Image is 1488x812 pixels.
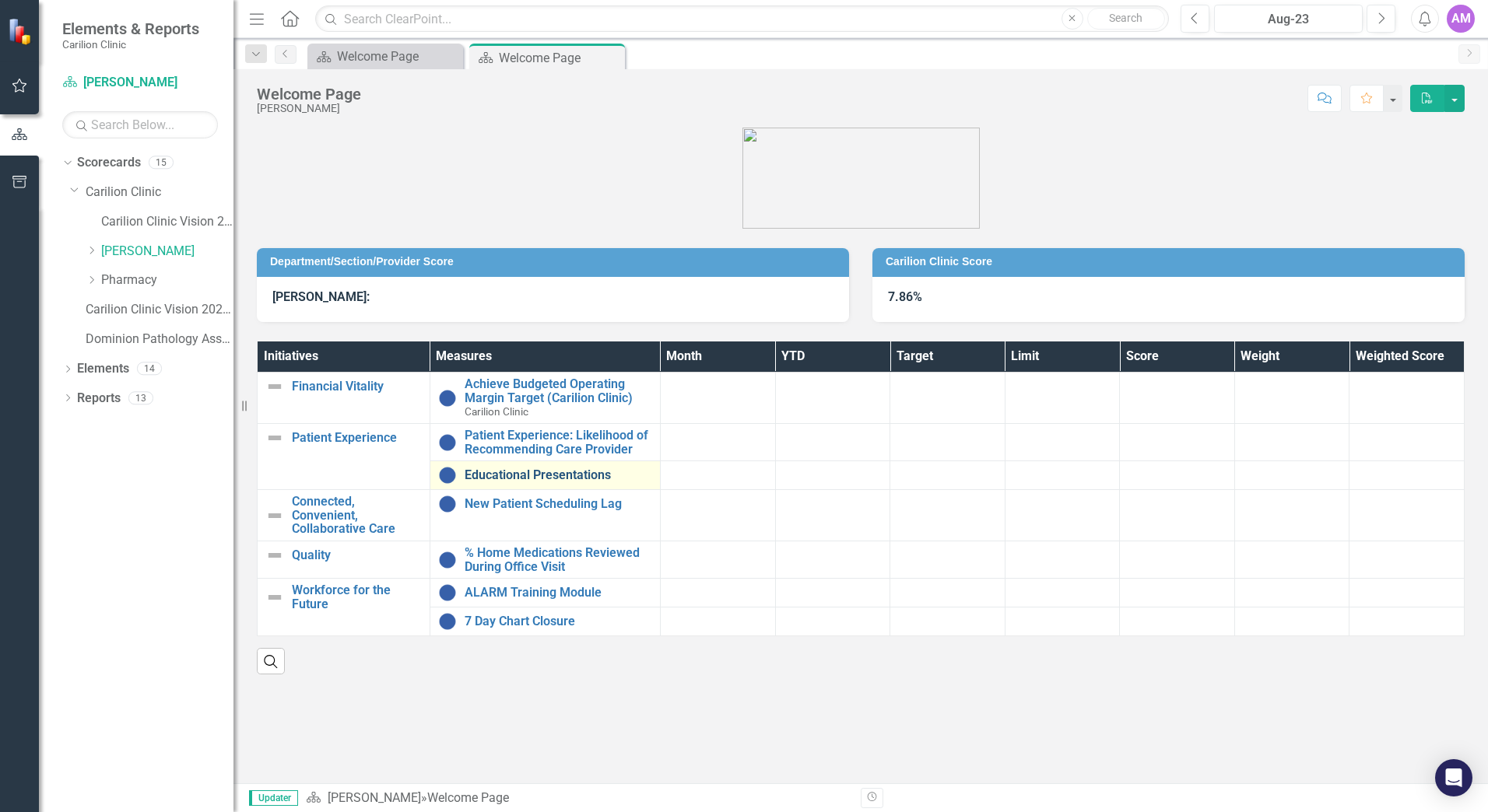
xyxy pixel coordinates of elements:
a: Reports [77,390,121,408]
img: No Information [438,612,457,631]
a: Welcome Page [311,47,459,66]
a: [PERSON_NAME] [328,790,421,805]
img: No Information [438,583,457,602]
td: Double-Click to Edit Right Click for Context Menu [258,579,430,636]
img: Not Defined [265,588,284,607]
div: Welcome Page [257,86,361,103]
a: 7 Day Chart Closure [465,614,652,628]
button: Aug-23 [1214,5,1363,33]
img: Not Defined [265,506,284,525]
img: No Information [438,551,457,569]
div: 14 [137,362,162,376]
a: Carilion Clinic [86,184,233,201]
a: Carilion Clinic Vision 2025 (Full Version) [86,301,233,319]
span: Search [1109,12,1142,24]
small: Carilion Clinic [62,38,199,51]
td: Double-Click to Edit Right Click for Context Menu [258,490,430,541]
a: % Home Medications Reviewed During Office Visit [465,546,652,573]
td: Double-Click to Edit Right Click for Context Menu [430,541,660,578]
a: Educational Presentations [465,468,652,482]
img: Not Defined [265,546,284,565]
button: AM [1447,5,1475,33]
input: Search Below... [62,111,218,138]
td: Double-Click to Edit Right Click for Context Menu [430,579,660,607]
a: [PERSON_NAME] [101,243,233,261]
img: No Information [438,495,457,513]
h3: Carilion Clinic Score [886,256,1457,268]
div: » [306,789,849,807]
a: Connected, Convenient, Collaborative Care [292,495,422,536]
div: Welcome Page [427,790,509,805]
h3: Department/Section/Provider Score [270,256,841,268]
input: Search ClearPoint... [315,5,1169,33]
span: Updater [249,790,298,806]
img: Not Defined [265,377,284,396]
a: Scorecards [77,154,141,172]
td: Double-Click to Edit Right Click for Context Menu [258,541,430,578]
div: Welcome Page [499,48,621,68]
td: Double-Click to Edit Right Click for Context Menu [430,607,660,636]
td: Double-Click to Edit Right Click for Context Menu [258,373,430,424]
div: Open Intercom Messenger [1435,759,1472,796]
td: Double-Click to Edit Right Click for Context Menu [258,424,430,490]
img: Not Defined [265,429,284,447]
span: Elements & Reports [62,19,199,38]
div: 13 [128,391,153,404]
img: No Information [438,433,457,452]
a: ALARM Training Module [465,586,652,600]
td: Double-Click to Edit Right Click for Context Menu [430,461,660,490]
a: Workforce for the Future [292,583,422,611]
a: Pharmacy [101,271,233,289]
img: No Information [438,466,457,485]
img: ClearPoint Strategy [8,18,35,45]
div: 15 [149,156,174,170]
img: carilion%20clinic%20logo%202.0.png [742,128,980,229]
a: Quality [292,548,422,562]
a: Patient Experience [292,431,422,445]
div: Welcome Page [337,47,459,66]
a: Elements [77,360,129,378]
a: Patient Experience: Likelihood of Recommending Care Provider [465,429,652,456]
a: Dominion Pathology Associates [86,331,233,348]
a: New Patient Scheduling Lag [465,497,652,511]
a: Achieve Budgeted Operating Margin Target (Carilion Clinic) [465,377,652,404]
img: No Information [438,389,457,408]
td: Double-Click to Edit Right Click for Context Menu [430,490,660,541]
div: [PERSON_NAME] [257,103,361,114]
td: Double-Click to Edit Right Click for Context Menu [430,373,660,424]
a: Financial Vitality [292,380,422,394]
strong: 7.86% [888,289,922,304]
span: Carilion Clinic [465,405,528,418]
td: Double-Click to Edit Right Click for Context Menu [430,424,660,461]
div: Aug-23 [1220,10,1357,29]
button: Search [1087,8,1165,30]
a: Carilion Clinic Vision 2025 Scorecard [101,213,233,231]
strong: [PERSON_NAME]: [272,289,370,304]
a: [PERSON_NAME] [62,74,218,92]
